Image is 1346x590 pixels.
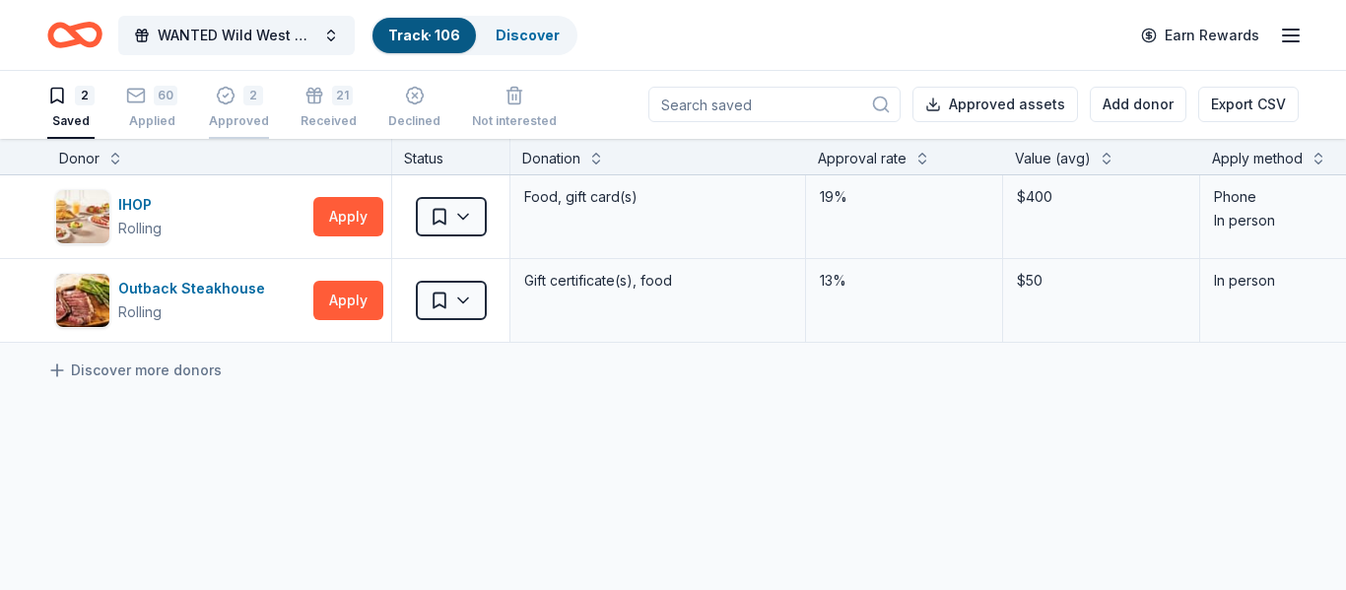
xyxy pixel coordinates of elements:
div: Received [301,113,357,129]
div: Value (avg) [1015,147,1091,170]
button: 60Applied [126,78,177,139]
div: Donation [522,147,580,170]
div: Apply method [1212,147,1303,170]
img: Image for IHOP [56,190,109,243]
div: Not interested [472,113,557,129]
div: 2 [243,86,263,105]
div: 13% [818,267,990,295]
img: Image for Outback Steakhouse [56,274,109,327]
div: Approval rate [818,147,907,170]
button: Image for IHOPIHOPRolling [55,189,305,244]
button: 21Received [301,78,357,139]
div: 19% [818,183,990,211]
button: WANTED Wild West Gala to Support Dog Therapy at [GEOGRAPHIC_DATA] [GEOGRAPHIC_DATA] [118,16,355,55]
button: Add donor [1090,87,1186,122]
div: Gift certificate(s), food [522,267,793,295]
span: WANTED Wild West Gala to Support Dog Therapy at [GEOGRAPHIC_DATA] [GEOGRAPHIC_DATA] [158,24,315,47]
div: 21 [332,86,353,105]
div: Food, gift card(s) [522,183,793,211]
div: Applied [126,113,177,129]
div: $400 [1015,183,1187,211]
button: 2Approved [209,78,269,139]
div: 2 [75,86,95,105]
button: Export CSV [1198,87,1299,122]
div: Outback Steakhouse [118,277,273,300]
a: Track· 106 [388,27,460,43]
div: IHOP [118,193,162,217]
button: Image for Outback SteakhouseOutback SteakhouseRolling [55,273,305,328]
a: Discover [496,27,560,43]
a: Home [47,12,102,58]
div: Status [392,139,510,174]
div: Saved [47,113,95,129]
div: Approved [209,113,269,129]
a: Discover more donors [47,359,222,382]
a: Earn Rewards [1129,18,1271,53]
button: Apply [313,281,383,320]
button: Approved assets [912,87,1078,122]
div: Rolling [118,217,162,240]
button: 2Saved [47,78,95,139]
button: Apply [313,197,383,236]
div: Donor [59,147,100,170]
div: $50 [1015,267,1187,295]
input: Search saved [648,87,901,122]
div: 60 [154,86,177,105]
button: Declined [388,78,440,139]
button: Not interested [472,78,557,139]
div: Rolling [118,300,162,324]
div: Declined [388,113,440,129]
button: Track· 106Discover [370,16,577,55]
